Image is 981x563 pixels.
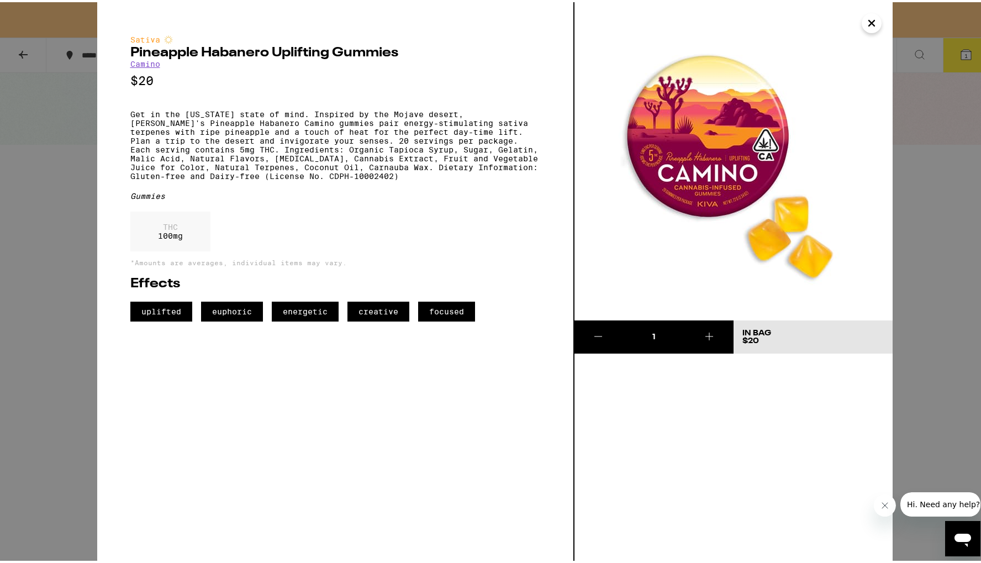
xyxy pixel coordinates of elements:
p: *Amounts are averages, individual items may vary. [130,257,540,264]
div: Sativa [130,33,540,42]
div: Gummies [130,190,540,198]
span: energetic [272,299,339,319]
a: Camino [130,57,160,66]
span: creative [347,299,409,319]
iframe: Close message [874,492,896,514]
div: 1 [622,329,685,340]
img: sativaColor.svg [164,33,173,42]
button: In Bag$20 [734,318,893,351]
div: In Bag [742,327,771,335]
iframe: Message from company [900,490,980,514]
button: Close [862,11,882,31]
p: Get in the [US_STATE] state of mind. Inspired by the Mojave desert, [PERSON_NAME]'s Pineapple Hab... [130,108,540,178]
span: uplifted [130,299,192,319]
div: 100 mg [130,209,210,249]
span: focused [418,299,475,319]
span: euphoric [201,299,263,319]
iframe: Button to launch messaging window [945,519,980,554]
h2: Effects [130,275,540,288]
span: $20 [742,335,759,343]
p: $20 [130,72,540,86]
p: THC [158,220,183,229]
h2: Pineapple Habanero Uplifting Gummies [130,44,540,57]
